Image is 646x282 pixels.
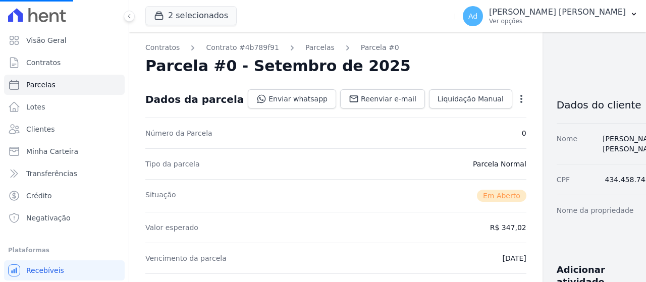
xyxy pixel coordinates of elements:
[206,42,279,53] a: Contrato #4b789f91
[26,35,67,45] span: Visão Geral
[361,42,399,53] a: Parcela #0
[522,128,526,138] dd: 0
[4,119,125,139] a: Clientes
[145,222,198,233] dt: Valor esperado
[4,30,125,50] a: Visão Geral
[489,17,626,25] p: Ver opções
[438,94,504,104] span: Liquidação Manual
[145,57,411,75] h2: Parcela #0 - Setembro de 2025
[248,89,336,108] a: Enviar whatsapp
[489,7,626,17] p: [PERSON_NAME] [PERSON_NAME]
[145,128,212,138] dt: Número da Parcela
[4,52,125,73] a: Contratos
[4,163,125,184] a: Transferências
[361,94,416,104] span: Reenviar e-mail
[502,253,526,263] dd: [DATE]
[145,253,227,263] dt: Vencimento da parcela
[26,168,77,179] span: Transferências
[26,124,55,134] span: Clientes
[473,159,526,169] dd: Parcela Normal
[490,222,526,233] dd: R$ 347,02
[26,146,78,156] span: Minha Carteira
[557,175,570,185] dt: CPF
[557,134,577,154] dt: Nome
[4,208,125,228] a: Negativação
[429,89,512,108] a: Liquidação Manual
[26,265,64,275] span: Recebíveis
[145,42,526,53] nav: Breadcrumb
[145,190,176,202] dt: Situação
[26,213,71,223] span: Negativação
[145,6,237,25] button: 2 selecionados
[26,102,45,112] span: Lotes
[4,186,125,206] a: Crédito
[26,191,52,201] span: Crédito
[26,58,61,68] span: Contratos
[4,75,125,95] a: Parcelas
[468,13,477,20] span: Ad
[4,141,125,161] a: Minha Carteira
[557,205,634,215] dt: Nome da propriedade
[8,244,121,256] div: Plataformas
[477,190,526,202] span: Em Aberto
[305,42,335,53] a: Parcelas
[4,260,125,280] a: Recebíveis
[145,42,180,53] a: Contratos
[26,80,56,90] span: Parcelas
[455,2,646,30] button: Ad [PERSON_NAME] [PERSON_NAME] Ver opções
[4,97,125,117] a: Lotes
[145,93,244,105] div: Dados da parcela
[145,159,200,169] dt: Tipo da parcela
[340,89,425,108] a: Reenviar e-mail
